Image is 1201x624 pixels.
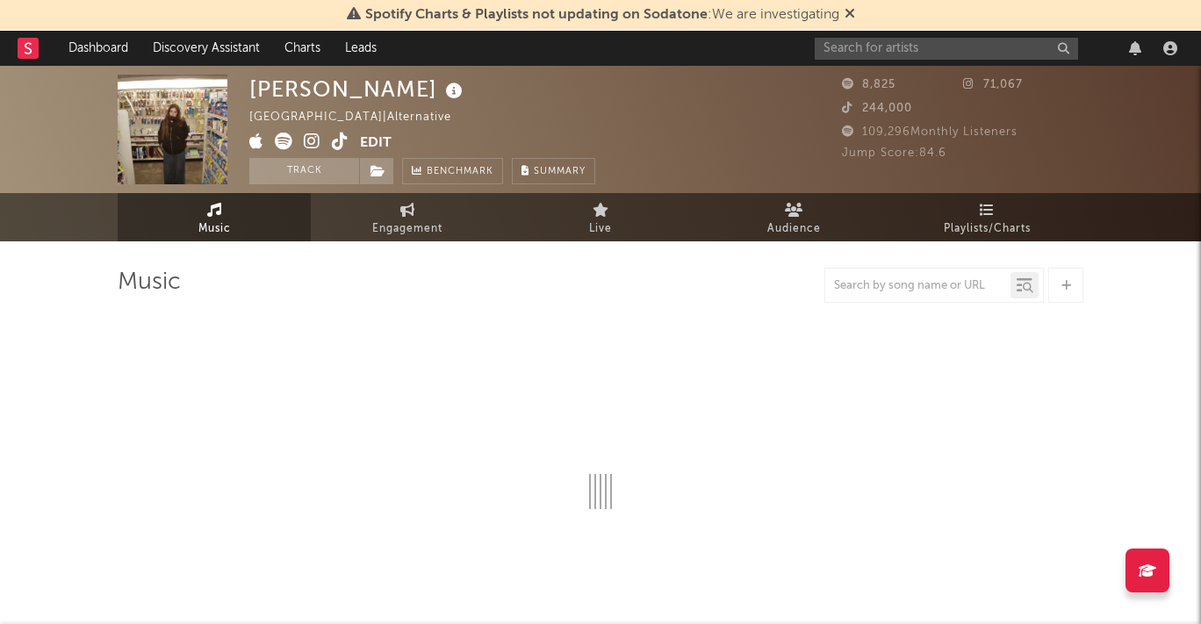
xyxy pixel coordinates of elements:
span: 8,825 [842,79,895,90]
a: Engagement [311,193,504,241]
a: Dashboard [56,31,140,66]
input: Search for artists [815,38,1078,60]
a: Leads [333,31,389,66]
span: : We are investigating [365,8,839,22]
div: [GEOGRAPHIC_DATA] | Alternative [249,107,471,128]
div: [PERSON_NAME] [249,75,467,104]
span: Dismiss [845,8,855,22]
span: Jump Score: 84.6 [842,147,946,159]
span: Audience [767,219,821,240]
a: Music [118,193,311,241]
span: 109,296 Monthly Listeners [842,126,1018,138]
a: Live [504,193,697,241]
span: 71,067 [963,79,1023,90]
button: Edit [360,133,392,154]
a: Benchmark [402,158,503,184]
span: Playlists/Charts [944,219,1031,240]
span: Music [198,219,231,240]
span: 244,000 [842,103,912,114]
button: Track [249,158,359,184]
span: Benchmark [427,161,493,183]
span: Summary [534,167,586,176]
span: Spotify Charts & Playlists not updating on Sodatone [365,8,708,22]
input: Search by song name or URL [825,279,1010,293]
span: Live [589,219,612,240]
span: Engagement [372,219,442,240]
button: Summary [512,158,595,184]
a: Charts [272,31,333,66]
a: Playlists/Charts [890,193,1083,241]
a: Audience [697,193,890,241]
a: Discovery Assistant [140,31,272,66]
